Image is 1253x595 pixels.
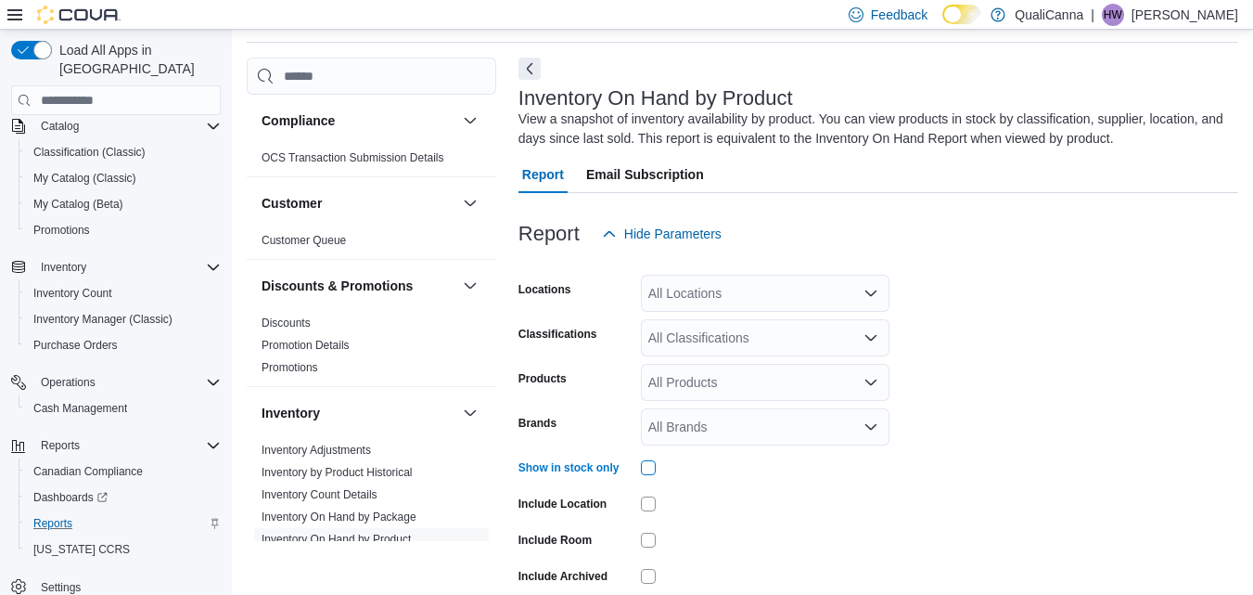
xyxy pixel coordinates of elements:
[518,327,597,342] label: Classifications
[518,223,580,245] h3: Report
[262,361,318,374] a: Promotions
[26,193,221,215] span: My Catalog (Beta)
[33,371,221,394] span: Operations
[26,334,221,356] span: Purchase Orders
[19,511,228,537] button: Reports
[863,375,878,390] button: Open list of options
[33,371,103,394] button: Operations
[624,225,722,243] span: Hide Parameters
[518,416,556,431] label: Brands
[33,145,146,160] span: Classification (Classic)
[33,434,87,457] button: Reports
[247,312,496,386] div: Discounts & Promotions
[262,404,455,422] button: Inventory
[33,464,143,479] span: Canadian Compliance
[33,338,118,353] span: Purchase Orders
[26,308,221,330] span: Inventory Manager (Classic)
[26,167,221,189] span: My Catalog (Classic)
[262,111,335,130] h3: Compliance
[19,332,228,358] button: Purchase Orders
[41,119,79,134] span: Catalog
[26,486,115,509] a: Dashboards
[262,532,411,547] span: Inventory On Hand by Product
[863,286,878,301] button: Open list of options
[33,171,136,186] span: My Catalog (Classic)
[4,433,228,459] button: Reports
[459,275,481,297] button: Discounts & Promotions
[459,110,481,132] button: Compliance
[518,497,607,511] label: Include Location
[518,87,793,110] h3: Inventory On Hand by Product
[262,533,411,546] a: Inventory On Hand by Product
[518,371,567,386] label: Products
[26,538,221,561] span: Washington CCRS
[19,537,228,563] button: [US_STATE] CCRS
[863,330,878,345] button: Open list of options
[262,234,346,247] a: Customer Queue
[262,111,455,130] button: Compliance
[52,41,221,78] span: Load All Apps in [GEOGRAPHIC_DATA]
[26,486,221,509] span: Dashboards
[33,115,86,137] button: Catalog
[518,533,592,548] label: Include Room
[4,254,228,280] button: Inventory
[262,277,455,295] button: Discounts & Promotions
[518,569,607,584] label: Include Archived
[262,194,322,213] h3: Customer
[262,360,318,375] span: Promotions
[518,110,1229,149] div: View a snapshot of inventory availability by product. You can view products in stock by classific...
[19,459,228,485] button: Canadian Compliance
[33,256,221,278] span: Inventory
[19,165,228,191] button: My Catalog (Classic)
[26,512,80,535] a: Reports
[1102,4,1124,26] div: Helen Wontner
[26,397,221,420] span: Cash Management
[262,316,311,330] span: Discounts
[262,151,444,164] a: OCS Transaction Submission Details
[33,490,108,505] span: Dashboards
[262,511,416,524] a: Inventory On Hand by Package
[262,444,371,457] a: Inventory Adjustments
[26,141,153,163] a: Classification (Classic)
[1091,4,1094,26] p: |
[33,197,123,212] span: My Catalog (Beta)
[1015,4,1083,26] p: QualiCanna
[262,443,371,458] span: Inventory Adjustments
[26,460,221,483] span: Canadian Compliance
[19,395,228,421] button: Cash Management
[262,465,413,480] span: Inventory by Product Historical
[41,438,80,453] span: Reports
[942,24,943,25] span: Dark Mode
[459,402,481,424] button: Inventory
[4,369,228,395] button: Operations
[19,306,228,332] button: Inventory Manager (Classic)
[262,150,444,165] span: OCS Transaction Submission Details
[26,460,150,483] a: Canadian Compliance
[871,6,927,24] span: Feedback
[595,215,729,252] button: Hide Parameters
[26,141,221,163] span: Classification (Classic)
[41,580,81,595] span: Settings
[26,308,180,330] a: Inventory Manager (Classic)
[19,280,228,306] button: Inventory Count
[33,434,221,457] span: Reports
[262,466,413,479] a: Inventory by Product Historical
[26,538,137,561] a: [US_STATE] CCRS
[262,488,377,501] a: Inventory Count Details
[4,113,228,139] button: Catalog
[262,233,346,248] span: Customer Queue
[26,282,221,304] span: Inventory Count
[33,223,90,238] span: Promotions
[262,339,350,352] a: Promotion Details
[26,512,221,535] span: Reports
[522,156,564,193] span: Report
[19,485,228,511] a: Dashboards
[262,277,413,295] h3: Discounts & Promotions
[41,375,96,390] span: Operations
[262,317,311,330] a: Discounts
[262,510,416,524] span: Inventory On Hand by Package
[19,217,228,243] button: Promotions
[33,115,221,137] span: Catalog
[26,193,131,215] a: My Catalog (Beta)
[33,542,130,557] span: [US_STATE] CCRS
